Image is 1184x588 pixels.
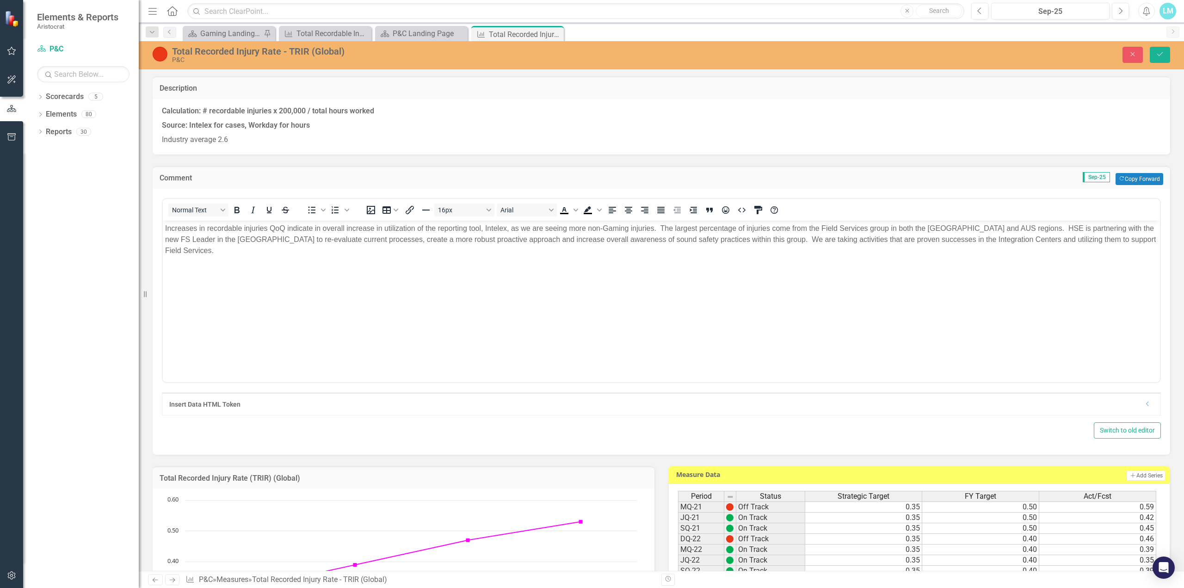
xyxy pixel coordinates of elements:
[1039,513,1156,523] td: 0.42
[1084,492,1111,501] span: Act/Fcst
[162,133,1161,145] p: Industry average 2.6
[653,204,669,217] button: Justify
[736,534,805,545] td: Off Track
[497,204,557,217] button: Font Arial
[805,523,922,534] td: 0.35
[172,46,730,56] div: Total Recorded Injury Rate - TRIR (Global)
[922,523,1039,534] td: 0.50
[305,204,328,217] div: Bullet list
[81,111,96,118] div: 80
[726,514,734,521] img: UIytQAAABt0RVh0U29mdHdhcmUAQVBORyBBc3NlbWJsZXIgMy4wXkUsHAAAAABJRU5ErkJggg==
[438,206,483,214] span: 16px
[805,545,922,555] td: 0.35
[805,513,922,523] td: 0.35
[838,492,889,501] span: Strategic Target
[1127,470,1165,481] button: Add Series
[185,28,261,39] a: Gaming Landing Page
[678,513,724,523] td: JQ-21
[726,567,734,575] img: UIytQAAABt0RVh0U29mdHdhcmUAQVBORyBBc3NlbWJsZXIgMy4wXkUsHAAAAABJRU5ErkJggg==
[678,566,724,576] td: SQ-22
[200,28,261,39] div: Gaming Landing Page
[805,555,922,566] td: 0.35
[734,204,750,217] button: HTML Editor
[678,555,724,566] td: JQ-22
[500,206,546,214] span: Arial
[637,204,653,217] button: Align right
[726,546,734,553] img: UIytQAAABt0RVh0U29mdHdhcmUAQVBORyBBc3NlbWJsZXIgMy4wXkUsHAAAAABJRU5ErkJggg==
[1039,534,1156,545] td: 0.46
[916,5,962,18] button: Search
[581,204,604,217] div: Background color Black
[726,525,734,532] img: UIytQAAABt0RVh0U29mdHdhcmUAQVBORyBBc3NlbWJsZXIgMy4wXkUsHAAAAABJRU5ErkJggg==
[466,538,470,542] path: JQ-25, 0.47. Act/Fcst.
[363,204,379,217] button: Insert image
[160,174,447,182] h3: Comment
[37,44,129,55] a: P&C
[678,501,724,513] td: MQ-21
[736,501,805,513] td: Off Track
[5,10,21,26] img: ClearPoint Strategy
[88,93,103,101] div: 5
[46,92,84,102] a: Scorecards
[604,204,620,217] button: Align left
[965,492,996,501] span: FY Target
[76,128,91,136] div: 30
[377,28,465,39] a: P&C Landing Page
[676,471,935,478] h3: Measure Data
[736,545,805,555] td: On Track
[678,545,724,555] td: MQ-22
[579,520,583,524] path: SQ-25, 0.53. Act/Fcst.
[162,106,374,115] strong: Calculation: # recordable injuries x 200,000 / total hours worked
[277,204,293,217] button: Strikethrough
[736,523,805,534] td: On Track
[489,29,561,40] div: Total Recorded Injury Rate - TRIR (Global)
[736,513,805,523] td: On Track
[1039,501,1156,513] td: 0.59
[163,221,1160,382] iframe: Rich Text Area
[557,204,580,217] div: Text color Black
[736,566,805,576] td: On Track
[245,204,261,217] button: Italic
[393,28,465,39] div: P&C Landing Page
[991,3,1110,19] button: Sep-25
[167,495,179,503] text: 0.60
[766,204,782,217] button: Help
[994,6,1106,17] div: Sep-25
[750,204,766,217] button: CSS Editor
[328,204,351,217] div: Numbered list
[37,23,118,30] small: Aristocrat
[37,12,118,23] span: Elements & Reports
[805,566,922,576] td: 0.35
[1094,422,1161,439] button: Switch to old editor
[718,204,734,217] button: Emojis
[160,474,647,483] h3: Total Recorded Injury Rate (TRIR) (Global)
[1153,557,1175,579] div: Open Intercom Messenger
[621,204,636,217] button: Align center
[281,28,369,39] a: Total Recordable Incident Rate (TRIR) - Gaming
[678,534,724,545] td: DQ-22
[434,204,494,217] button: Font size 16px
[379,204,401,217] button: Table
[162,121,310,130] strong: Source: Intelex for cases, Workday for hours
[726,503,734,511] img: Ft89tzOffuf3t9w4O5XSOn+DzgEp2gbXdAmAAAAAElFTkSuQmCC
[167,526,179,534] text: 0.50
[736,555,805,566] td: On Track
[1039,555,1156,566] td: 0.35
[727,493,734,501] img: 8DAGhfEEPCf229AAAAAElFTkSuQmCC
[1039,545,1156,555] td: 0.39
[169,400,1140,409] div: Insert Data HTML Token
[46,127,72,137] a: Reports
[805,501,922,513] td: 0.35
[929,7,949,14] span: Search
[160,84,1163,93] h3: Description
[922,534,1039,545] td: 0.40
[922,555,1039,566] td: 0.40
[37,66,129,82] input: Search Below...
[353,563,357,567] path: MQ-25, 0.39. Act/Fcst.
[172,206,217,214] span: Normal Text
[669,204,685,217] button: Decrease indent
[922,501,1039,513] td: 0.50
[726,535,734,543] img: Ft89tzOffuf3t9w4O5XSOn+DzgEp2gbXdAmAAAAAElFTkSuQmCC
[46,109,77,120] a: Elements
